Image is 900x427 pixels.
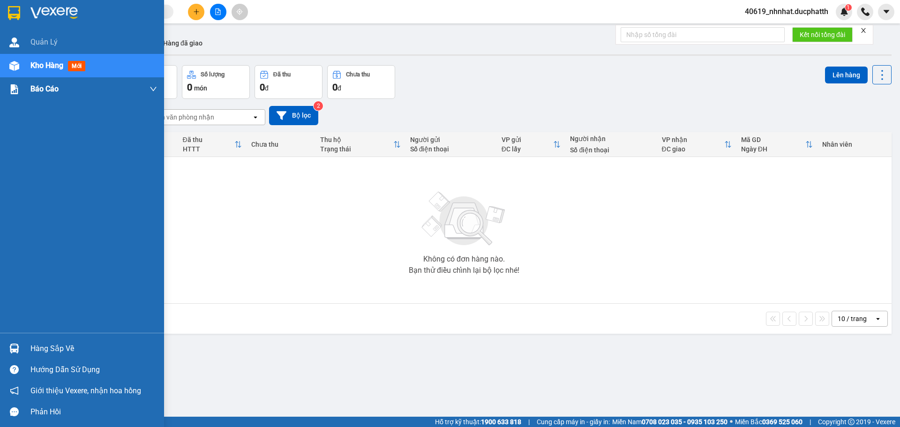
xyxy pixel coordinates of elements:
[417,186,511,252] img: svg+xml;base64,PHN2ZyBjbGFzcz0ibGlzdC1wbHVnX19zdmciIHhtbG5zPSJodHRwOi8vd3d3LnczLm9yZy8yMDAwL3N2Zy...
[210,4,226,20] button: file-add
[612,417,727,427] span: Miền Nam
[68,61,85,71] span: mới
[736,132,817,157] th: Toggle SortBy
[741,136,805,143] div: Mã GD
[10,407,19,416] span: message
[314,101,323,111] sup: 2
[8,6,20,20] img: logo-vxr
[215,8,221,15] span: file-add
[30,342,157,356] div: Hàng sắp về
[792,27,853,42] button: Kết nối tổng đài
[822,141,887,148] div: Nhân viên
[874,315,882,322] svg: open
[528,417,530,427] span: |
[502,145,554,153] div: ĐC lấy
[861,7,870,16] img: phone-icon
[621,27,785,42] input: Nhập số tổng đài
[537,417,610,427] span: Cung cấp máy in - giấy in:
[410,145,492,153] div: Số điện thoại
[315,132,405,157] th: Toggle SortBy
[882,7,891,16] span: caret-down
[662,145,724,153] div: ĐC giao
[187,82,192,93] span: 0
[662,136,724,143] div: VP nhận
[30,363,157,377] div: Hướng dẫn sử dụng
[30,385,141,397] span: Giới thiệu Vexere, nhận hoa hồng
[762,418,802,426] strong: 0369 525 060
[255,65,322,99] button: Đã thu0đ
[260,82,265,93] span: 0
[188,4,204,20] button: plus
[860,27,867,34] span: close
[332,82,337,93] span: 0
[847,4,850,11] span: 1
[183,136,235,143] div: Đã thu
[252,113,259,121] svg: open
[878,4,894,20] button: caret-down
[201,71,225,78] div: Số lượng
[570,135,652,142] div: Người nhận
[346,71,370,78] div: Chưa thu
[9,344,19,353] img: warehouse-icon
[150,112,214,122] div: Chọn văn phòng nhận
[156,32,210,54] button: Hàng đã giao
[10,386,19,395] span: notification
[848,419,855,425] span: copyright
[9,61,19,71] img: warehouse-icon
[232,4,248,20] button: aim
[265,84,269,92] span: đ
[182,65,250,99] button: Số lượng0món
[800,30,845,40] span: Kết nối tổng đài
[30,83,59,95] span: Báo cáo
[178,132,247,157] th: Toggle SortBy
[741,145,805,153] div: Ngày ĐH
[337,84,341,92] span: đ
[825,67,868,83] button: Lên hàng
[9,37,19,47] img: warehouse-icon
[423,255,505,263] div: Không có đơn hàng nào.
[410,136,492,143] div: Người gửi
[435,417,521,427] span: Hỗ trợ kỹ thuật:
[327,65,395,99] button: Chưa thu0đ
[845,4,852,11] sup: 1
[735,417,802,427] span: Miền Bắc
[570,146,652,154] div: Số điện thoại
[9,84,19,94] img: solution-icon
[320,145,393,153] div: Trạng thái
[150,85,157,93] span: down
[840,7,848,16] img: icon-new-feature
[502,136,554,143] div: VP gửi
[30,405,157,419] div: Phản hồi
[194,84,207,92] span: món
[409,267,519,274] div: Bạn thử điều chỉnh lại bộ lọc nhé!
[657,132,736,157] th: Toggle SortBy
[810,417,811,427] span: |
[30,36,58,48] span: Quản Lý
[642,418,727,426] strong: 0708 023 035 - 0935 103 250
[193,8,200,15] span: plus
[730,420,733,424] span: ⚪️
[481,418,521,426] strong: 1900 633 818
[30,61,63,70] span: Kho hàng
[838,314,867,323] div: 10 / trang
[236,8,243,15] span: aim
[273,71,291,78] div: Đã thu
[251,141,311,148] div: Chưa thu
[497,132,566,157] th: Toggle SortBy
[269,106,318,125] button: Bộ lọc
[183,145,235,153] div: HTTT
[737,6,836,17] span: 40619_nhnhat.ducphatth
[320,136,393,143] div: Thu hộ
[10,365,19,374] span: question-circle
